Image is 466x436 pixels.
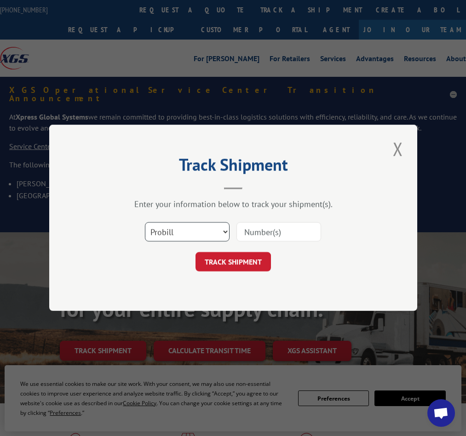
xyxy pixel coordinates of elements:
button: Close modal [390,136,406,161]
input: Number(s) [236,223,321,242]
a: Open chat [427,399,455,427]
h2: Track Shipment [95,158,371,176]
div: Enter your information below to track your shipment(s). [95,199,371,210]
button: TRACK SHIPMENT [196,252,271,272]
